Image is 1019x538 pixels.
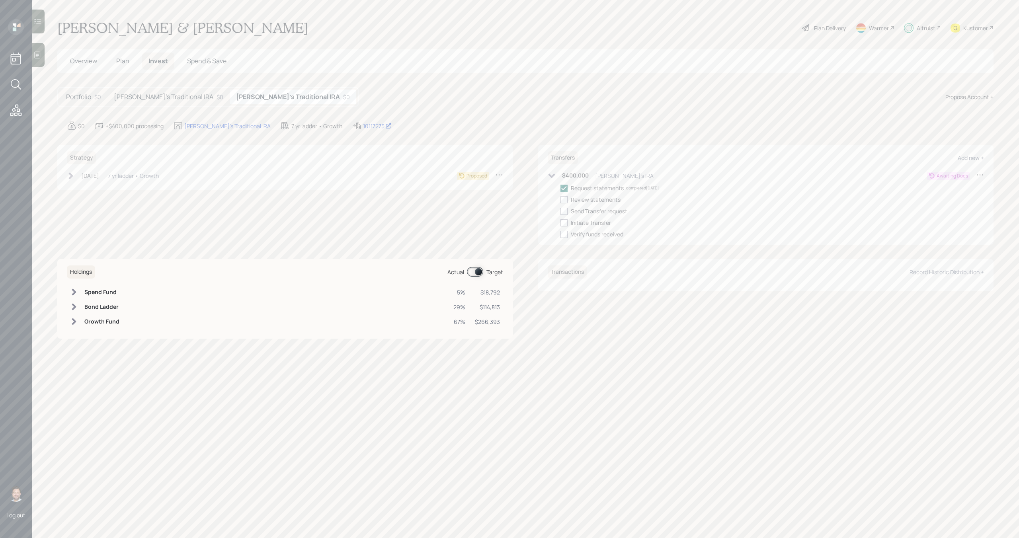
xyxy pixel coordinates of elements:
h6: Bond Ladder [84,304,119,310]
div: Actual [447,268,464,276]
div: Request statements [571,184,624,192]
div: Proposed [467,172,487,179]
div: [PERSON_NAME]'s IRA [595,172,654,180]
div: $114,813 [475,303,500,311]
div: 7 yr ladder • Growth [108,172,159,180]
div: $0 [217,93,223,101]
div: Initiate Transfer [571,218,611,227]
span: Plan [116,57,129,65]
div: Plan Delivery [814,24,846,32]
div: $18,792 [475,288,500,296]
div: $0 [343,93,350,101]
div: $266,393 [475,318,500,326]
h6: Transactions [548,265,587,279]
div: 7 yr ladder • Growth [291,122,342,130]
div: $0 [94,93,101,101]
h6: Strategy [67,151,96,164]
h6: Growth Fund [84,318,119,325]
h6: $400,000 [562,172,589,179]
div: +$400,000 processing [105,122,164,130]
span: Invest [148,57,168,65]
div: Altruist [917,24,935,32]
div: $0 [78,122,85,130]
h6: Transfers [548,151,578,164]
div: 29% [453,303,465,311]
div: 5% [453,288,465,296]
div: Awaiting Docs [937,172,968,179]
h5: [PERSON_NAME]'s Traditional IRA [114,93,213,101]
div: Verify funds received [571,230,623,238]
div: 10117275 [363,122,392,130]
div: 67% [453,318,465,326]
div: Send Transfer request [571,207,627,215]
div: Add new + [958,154,984,162]
h5: [PERSON_NAME]'s Traditional IRA [236,93,340,101]
div: Warmer [869,24,889,32]
div: Review statements [571,195,621,204]
h6: Holdings [67,265,95,279]
div: Target [486,268,503,276]
h1: [PERSON_NAME] & [PERSON_NAME] [57,19,308,37]
span: Overview [70,57,97,65]
h6: Spend Fund [84,289,119,296]
div: Propose Account + [945,93,994,101]
h5: Portfolio [66,93,91,101]
div: Record Historic Distribution + [910,268,984,276]
div: [PERSON_NAME]'s Traditional IRA [184,122,271,130]
span: Spend & Save [187,57,226,65]
img: michael-russo-headshot.png [8,486,24,502]
div: Log out [6,511,25,519]
div: completed [DATE] [626,185,659,191]
div: Kustomer [963,24,988,32]
div: [DATE] [81,172,99,180]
